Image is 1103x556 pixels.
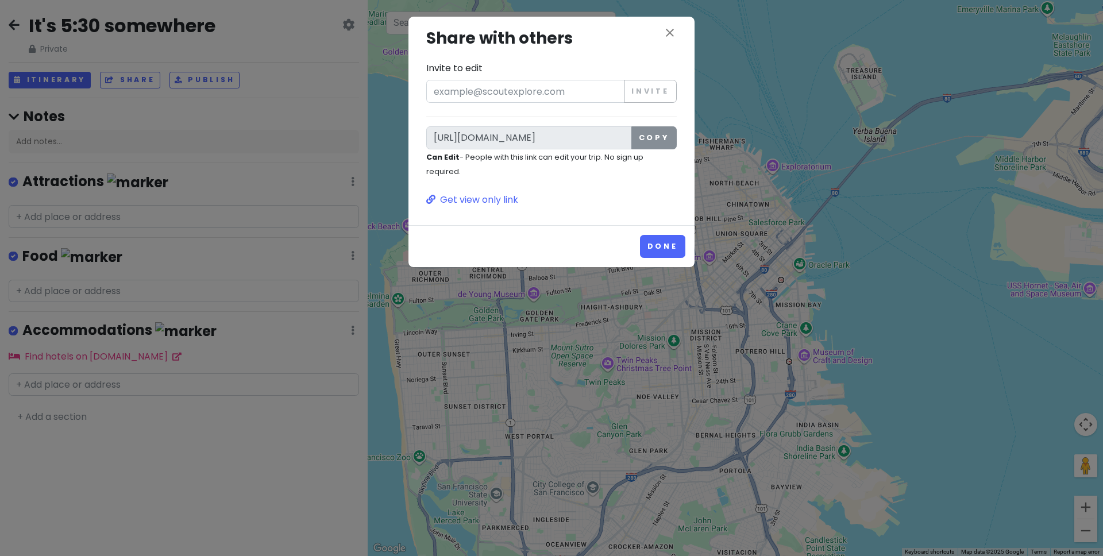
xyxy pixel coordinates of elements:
[631,126,677,149] button: Copy
[426,61,483,76] label: Invite to edit
[663,26,677,42] button: close
[624,80,677,103] button: Invite
[426,126,632,149] input: Link to edit
[426,192,677,207] a: Get view only link
[663,26,677,40] i: close
[426,80,624,103] input: example@scoutexplore.com
[426,26,677,52] h3: Share with others
[426,152,643,177] small: - People with this link can edit your trip. No sign up required.
[640,235,685,257] button: Done
[426,152,460,162] strong: Can Edit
